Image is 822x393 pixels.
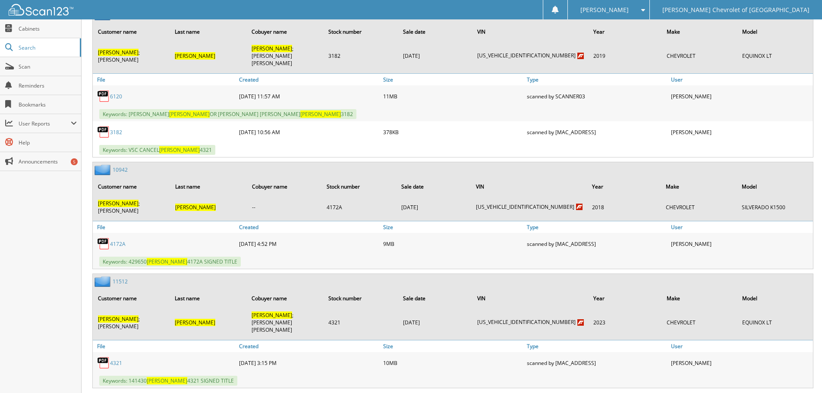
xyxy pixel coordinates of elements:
[147,258,187,265] span: [PERSON_NAME]
[170,23,246,41] th: Last name
[577,53,584,59] img: 8rh5UuVk8QnwCAWDaABNIAG0AAaQAP8G4BfzyDfYW2HlqUAAAAASUVORK5CYII=
[324,23,398,41] th: Stock number
[237,340,381,352] a: Created
[171,178,247,195] th: Last name
[525,88,669,105] div: scanned by SCANNER03
[669,221,813,233] a: User
[381,123,525,141] div: 378KB
[738,41,812,70] td: EQUINOX LT
[397,196,471,218] td: [DATE]
[97,237,110,250] img: PDF.png
[588,196,661,218] td: 2018
[19,139,77,146] span: Help
[473,23,588,41] th: VIN
[113,166,128,173] a: 10942
[97,126,110,138] img: PDF.png
[322,196,396,218] td: 4172A
[159,146,200,154] span: [PERSON_NAME]
[113,278,128,285] a: 11512
[661,196,736,218] td: CHEVROLET
[779,352,822,393] div: Chat Widget
[662,308,737,337] td: CHEVROLET
[110,129,122,136] a: 3182
[399,41,472,70] td: [DATE]
[175,204,216,211] span: [PERSON_NAME]
[94,41,170,70] td: ;[PERSON_NAME]
[399,23,472,41] th: Sale date
[247,41,323,70] td: ;[PERSON_NAME] [PERSON_NAME]
[322,178,396,195] th: Stock number
[110,93,122,100] a: 6120
[19,25,77,32] span: Cabinets
[576,204,583,210] img: 8rh5UuVk8QnwCAWDaABNIAG0AAaQAP8G4BfzyDfYW2HlqUAAAAASUVORK5CYII=
[94,289,170,307] th: Customer name
[170,289,246,307] th: Last name
[589,308,662,337] td: 2023
[324,41,398,70] td: 3182
[99,257,241,267] span: Keywords: 429650 4172A SIGNED TITLE
[252,311,292,319] span: [PERSON_NAME]
[99,145,215,155] span: Keywords: VSC CANCEL 4321
[472,178,587,195] th: VIN
[324,289,398,307] th: Stock number
[248,196,321,218] td: --
[19,158,77,165] span: Announcements
[589,41,662,70] td: 2019
[19,44,76,51] span: Search
[247,289,323,307] th: Cobuyer name
[98,49,139,56] span: [PERSON_NAME]
[94,308,170,337] td: ;[PERSON_NAME]
[399,289,472,307] th: Sale date
[525,221,669,233] a: Type
[738,23,812,41] th: Model
[669,354,813,371] div: [PERSON_NAME]
[525,340,669,352] a: Type
[399,308,472,337] td: [DATE]
[737,178,812,195] th: Model
[324,308,398,337] td: 4321
[97,90,110,103] img: PDF.png
[525,123,669,141] div: scanned by [MAC_ADDRESS]
[248,178,321,195] th: Cobuyer name
[19,63,77,70] span: Scan
[175,52,215,60] span: [PERSON_NAME]
[662,7,809,13] span: [PERSON_NAME] Chevrolet of [GEOGRAPHIC_DATA]
[237,221,381,233] a: Created
[477,318,576,326] a: [US_VEHICLE_IDENTIFICATION_NUMBER]
[669,88,813,105] div: [PERSON_NAME]
[237,74,381,85] a: Created
[669,74,813,85] a: User
[99,109,356,119] span: Keywords: [PERSON_NAME] OR [PERSON_NAME] [PERSON_NAME] 3182
[94,178,170,195] th: Customer name
[99,376,237,386] span: Keywords: 141430 4321 SIGNED TITLE
[9,4,73,16] img: scan123-logo-white.svg
[19,101,77,108] span: Bookmarks
[94,23,170,41] th: Customer name
[580,7,629,13] span: [PERSON_NAME]
[93,340,237,352] a: File
[110,359,122,367] a: 4321
[589,23,662,41] th: Year
[577,319,584,326] img: 8rh5UuVk8QnwCAWDaABNIAG0AAaQAP8G4BfzyDfYW2HlqUAAAAASUVORK5CYII=
[147,377,187,384] span: [PERSON_NAME]
[94,164,113,175] img: folder2.png
[662,41,737,70] td: CHEVROLET
[473,289,588,307] th: VIN
[252,45,292,52] span: [PERSON_NAME]
[237,123,381,141] div: [DATE] 10:56 AM
[738,289,812,307] th: Model
[71,158,78,165] div: 5
[247,308,323,337] td: ;[PERSON_NAME] [PERSON_NAME]
[19,82,77,89] span: Reminders
[669,123,813,141] div: [PERSON_NAME]
[381,354,525,371] div: 10MB
[662,289,737,307] th: Make
[669,235,813,252] div: [PERSON_NAME]
[737,196,812,218] td: SILVERADO K1500
[93,221,237,233] a: File
[94,276,113,287] img: folder2.png
[237,354,381,371] div: [DATE] 3:15 PM
[247,23,323,41] th: Cobuyer name
[381,74,525,85] a: Size
[300,110,341,118] span: [PERSON_NAME]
